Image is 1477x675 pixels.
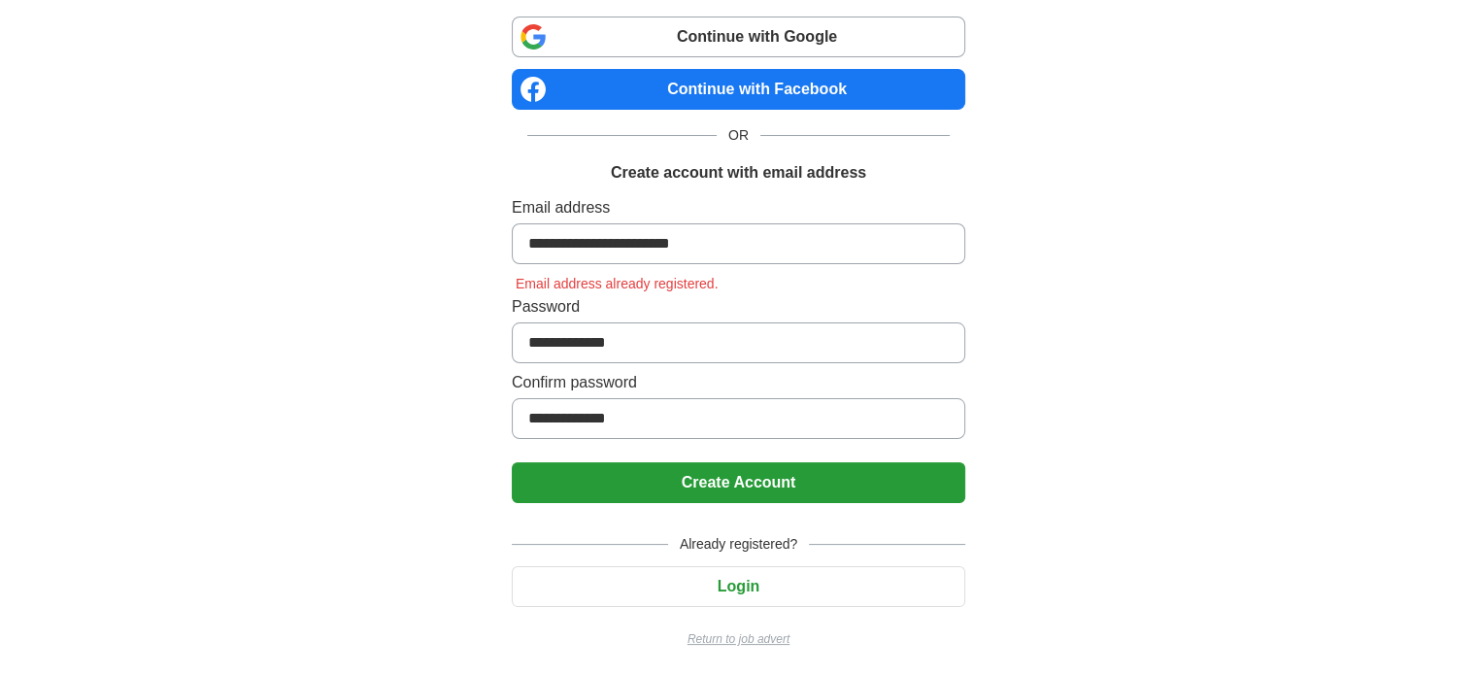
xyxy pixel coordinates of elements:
a: Login [512,578,965,594]
span: OR [717,125,760,146]
h1: Create account with email address [611,161,866,185]
a: Continue with Facebook [512,69,965,110]
span: Email address already registered. [512,276,722,291]
label: Confirm password [512,371,965,394]
span: Already registered? [668,534,809,555]
a: Return to job advert [512,630,965,648]
label: Email address [512,196,965,219]
label: Password [512,295,965,319]
button: Login [512,566,965,607]
a: Continue with Google [512,17,965,57]
button: Create Account [512,462,965,503]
